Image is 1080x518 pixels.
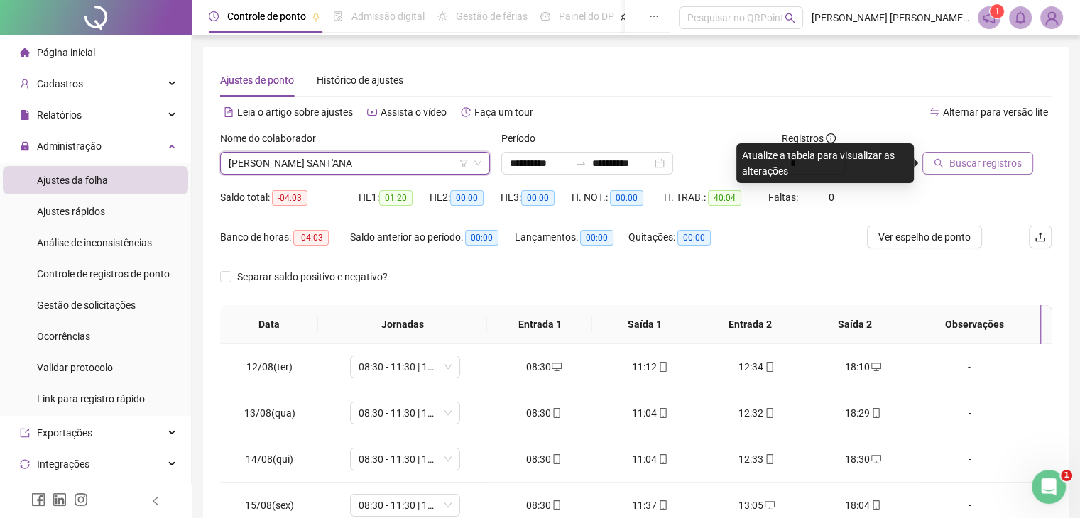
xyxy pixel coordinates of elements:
[20,48,30,57] span: home
[708,190,741,206] span: 40:04
[244,407,295,419] span: 13/08(qua)
[272,190,307,206] span: -04:03
[826,133,836,143] span: info-circle
[559,11,614,22] span: Painel do DP
[870,500,881,510] span: mobile
[31,492,45,507] span: facebook
[812,10,969,26] span: [PERSON_NAME] [PERSON_NAME] - FLY MODEL IND. E COM. LTDA
[20,428,30,438] span: export
[359,448,452,470] span: 08:30 - 11:30 | 13:00 - 18:00
[550,454,562,464] span: mobile
[715,359,799,375] div: 12:34
[822,451,905,467] div: 18:30
[521,190,555,206] span: 00:00
[609,405,692,421] div: 11:04
[461,107,471,117] span: history
[487,305,592,344] th: Entrada 1
[1032,470,1066,504] iframe: Intercom live chat
[1061,470,1072,481] span: 1
[609,497,692,513] div: 11:37
[317,75,403,86] span: Histórico de ajustes
[474,106,533,118] span: Faça um tour
[381,106,447,118] span: Assista o vídeo
[53,492,67,507] span: linkedin
[995,6,1000,16] span: 1
[465,230,498,246] span: 00:00
[20,141,30,151] span: lock
[220,305,318,344] th: Data
[318,305,487,344] th: Jornadas
[657,362,668,372] span: mobile
[37,331,90,342] span: Ocorrências
[37,175,108,186] span: Ajustes da folha
[943,106,1048,118] span: Alternar para versão lite
[990,4,1004,18] sup: 1
[37,237,152,248] span: Análise de inconsistências
[220,229,350,246] div: Banco de horas:
[919,316,1030,332] span: Observações
[351,11,425,22] span: Admissão digital
[37,268,170,280] span: Controle de registros de ponto
[934,158,944,168] span: search
[664,189,768,206] div: H. TRAB.:
[359,402,452,424] span: 08:30 - 11:30 | 13:00 - 18:00
[502,497,586,513] div: 08:30
[359,495,452,516] span: 08:30 - 11:30 | 13:00 - 18:00
[367,107,377,117] span: youtube
[293,230,329,246] span: -04:03
[867,226,982,248] button: Ver espelho de ponto
[37,47,95,58] span: Página inicial
[20,459,30,469] span: sync
[74,492,88,507] span: instagram
[350,229,515,246] div: Saldo anterior ao período:
[37,109,82,121] span: Relatórios
[949,155,1022,171] span: Buscar registros
[37,140,102,152] span: Administração
[550,362,562,372] span: desktop
[237,106,353,118] span: Leia o artigo sobre ajustes
[312,13,320,21] span: pushpin
[245,500,294,511] span: 15/08(sex)
[782,131,836,146] span: Registros
[20,79,30,89] span: user-add
[550,500,562,510] span: mobile
[907,305,1041,344] th: Observações
[768,192,800,203] span: Faltas:
[592,305,697,344] th: Saída 1
[450,190,484,206] span: 00:00
[430,189,501,206] div: HE 2:
[229,153,481,174] span: DANIELLY SOUZA SANT'ANA
[501,189,572,206] div: HE 3:
[927,451,1011,467] div: -
[474,159,482,167] span: down
[227,11,306,22] span: Controle de ponto
[620,13,628,21] span: pushpin
[37,206,105,217] span: Ajustes rápidos
[220,189,359,206] div: Saldo total:
[37,78,83,89] span: Cadastros
[822,359,905,375] div: 18:10
[763,500,775,510] span: desktop
[657,500,668,510] span: mobile
[459,159,468,167] span: filter
[540,11,550,21] span: dashboard
[763,408,775,418] span: mobile
[878,229,971,245] span: Ver espelho de ponto
[37,393,145,404] span: Link para registro rápido
[649,11,659,21] span: ellipsis
[677,230,711,246] span: 00:00
[785,13,795,23] span: search
[610,190,643,206] span: 00:00
[822,497,905,513] div: 18:04
[456,11,528,22] span: Gestão de férias
[359,189,430,206] div: HE 1:
[715,405,799,421] div: 12:32
[763,454,775,464] span: mobile
[379,190,413,206] span: 01:20
[1041,7,1062,28] img: 5655
[927,405,1011,421] div: -
[657,408,668,418] span: mobile
[515,229,628,246] div: Lançamentos:
[927,497,1011,513] div: -
[575,158,587,169] span: to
